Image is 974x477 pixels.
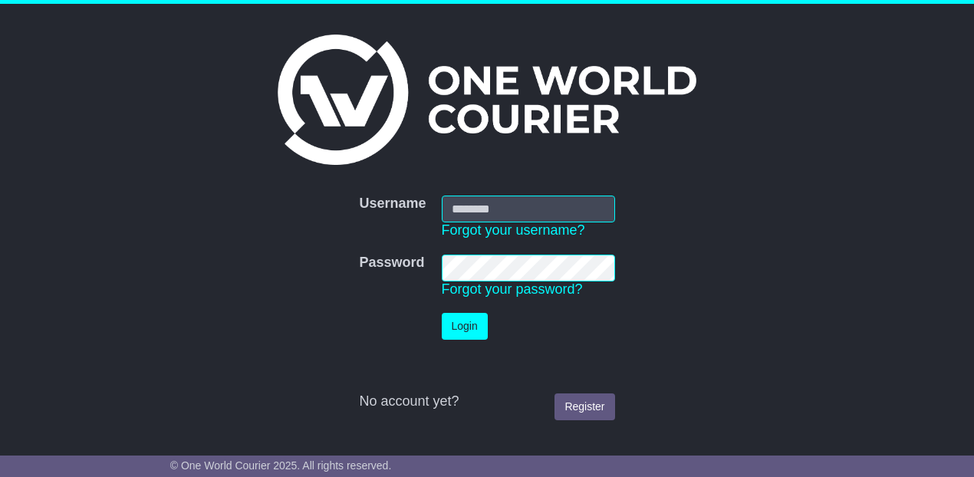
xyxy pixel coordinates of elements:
[359,255,424,271] label: Password
[554,393,614,420] a: Register
[278,35,696,165] img: One World
[442,281,583,297] a: Forgot your password?
[359,393,614,410] div: No account yet?
[442,222,585,238] a: Forgot your username?
[359,196,426,212] label: Username
[442,313,488,340] button: Login
[170,459,392,472] span: © One World Courier 2025. All rights reserved.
